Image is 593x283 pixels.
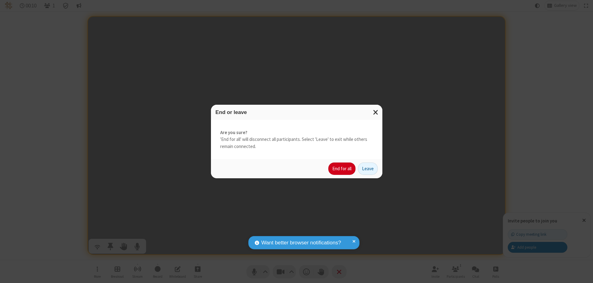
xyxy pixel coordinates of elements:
button: Leave [358,163,378,175]
button: End for all [328,163,355,175]
span: Want better browser notifications? [261,239,341,247]
button: Close modal [369,105,382,120]
strong: Are you sure? [220,129,373,136]
div: 'End for all' will disconnect all participants. Select 'Leave' to exit while others remain connec... [211,120,382,159]
h3: End or leave [216,109,378,115]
